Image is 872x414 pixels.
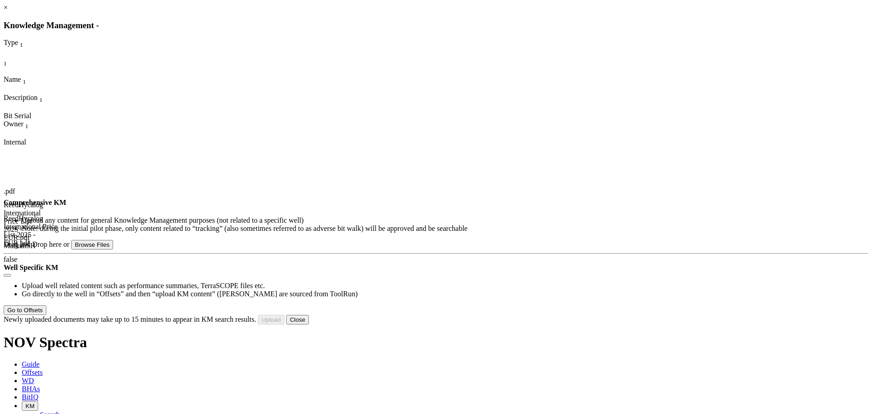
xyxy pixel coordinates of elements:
[4,75,46,94] div: Sort None
[23,75,26,83] span: Sort None
[22,360,40,368] span: Guide
[4,85,46,94] div: Column Menu
[22,282,868,290] li: Upload well related content such as performance summaries, TerraSCOPE files etc.
[4,49,49,57] div: Column Menu
[23,78,26,85] sub: 1
[4,305,46,315] button: Go to Offsets
[4,187,26,195] div: .pdf
[25,120,29,128] span: Sort None
[22,393,38,401] span: BitIQ
[4,20,99,30] span: Knowledge Management -
[286,315,309,324] button: Close
[4,112,31,120] span: Bit Serial
[22,290,868,298] li: Go directly to the well in “Offsets” and then “upload KM content” ([PERSON_NAME] are sourced from...
[258,315,284,324] button: Upload
[4,130,54,138] div: Column Menu
[22,377,34,384] span: WD
[4,334,868,351] h1: NOV Spectra
[4,57,7,65] span: Sort None
[4,120,54,130] div: Owner Sort None
[4,120,24,128] span: Owner
[4,255,36,264] div: false
[4,39,49,49] div: Type Sort None
[40,94,43,101] span: Sort None
[4,120,54,138] div: Sort None
[4,60,7,67] sub: 1
[4,94,58,112] div: Sort None
[71,240,113,249] button: Browse Files
[4,75,46,85] div: Name Sort None
[4,199,868,207] h4: Comprehensive KM
[25,403,35,409] span: KM
[22,216,868,224] li: Upload any content for general Knowledge Management purposes (not related to a specific well)
[4,264,868,272] h4: Well Specific KM
[25,123,29,130] sub: 1
[40,96,43,103] sub: 1
[4,94,58,104] div: Description Sort None
[4,75,21,83] span: Name
[4,138,26,146] span: Internal Only
[22,369,43,376] span: Offsets
[4,240,62,248] span: Drag and Drop here
[64,240,69,248] span: or
[4,67,26,75] div: Column Menu
[4,57,26,67] div: Sort None
[4,104,58,112] div: Column Menu
[4,4,8,11] a: ×
[20,42,23,49] sub: 1
[4,315,256,323] span: Newly uploaded documents may take up to 15 minutes to appear in KM search results.
[20,39,23,46] span: Sort None
[4,57,26,75] div: Sort None
[4,39,18,46] span: Type
[22,385,40,393] span: BHAs
[22,224,868,233] li: Note: during the initial pilot phase, only content related to “tracking” (also sometimes referred...
[4,39,49,57] div: Sort None
[4,94,38,101] span: Description
[4,214,58,247] div: ReedHycalog International Price List 2025 - EUR.pdf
